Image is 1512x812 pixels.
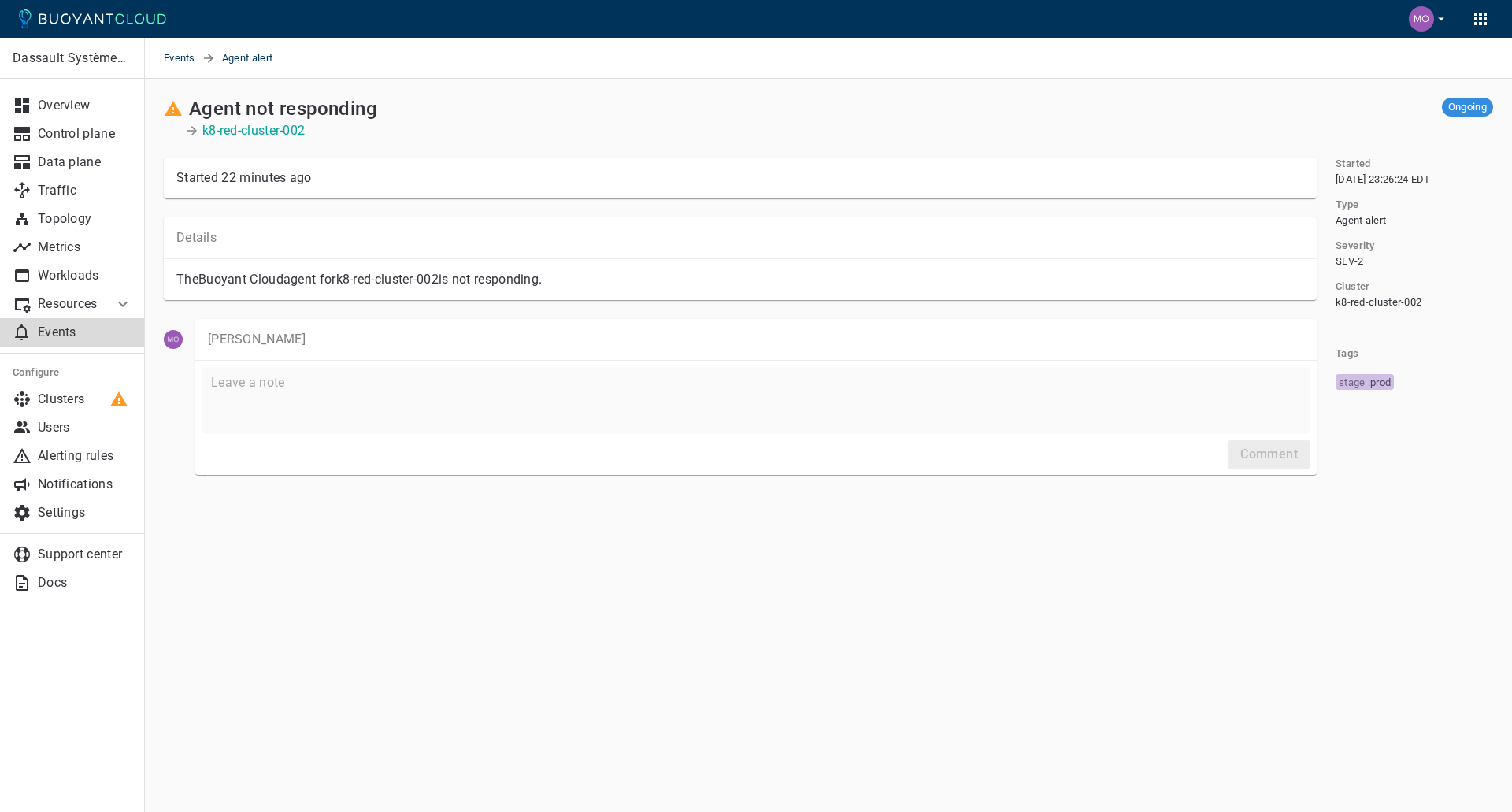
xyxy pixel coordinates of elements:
[221,170,311,185] relative-time: 22 minutes ago
[1336,158,1371,170] h5: Started
[208,332,1304,347] p: [PERSON_NAME]
[1336,280,1370,293] h5: Cluster
[13,50,132,66] p: Dassault Systèmes- MEDIDATA
[38,268,132,284] p: Workloads
[1336,214,1386,227] span: Agent alert
[176,272,1304,287] p: The Buoyant Cloud agent for k8-red-cluster-002 is not responding.
[1336,255,1364,268] span: SEV-2
[38,476,132,492] p: Notifications
[38,126,132,142] p: Control plane
[38,211,132,227] p: Topology
[1409,6,1434,32] img: Monik Gandhi
[164,38,202,79] a: Events
[38,239,132,255] p: Metrics
[38,183,132,198] p: Traffic
[1442,101,1493,113] span: Ongoing
[38,391,132,407] p: Clusters
[13,366,132,379] h5: Configure
[1339,376,1370,388] span: stage :
[222,38,291,79] span: Agent alert
[38,448,132,464] p: Alerting rules
[176,170,312,186] div: Started
[38,420,132,436] p: Users
[1336,347,1493,360] h5: Tags
[38,154,132,170] p: Data plane
[202,123,305,139] a: k8-red-cluster-002
[38,98,132,113] p: Overview
[1336,173,1431,186] span: [DATE] 23:26:24 EDT
[1336,239,1374,252] h5: Severity
[1336,296,1421,309] span: k8-red-cluster-002
[38,324,132,340] p: Events
[164,330,183,349] img: monik.gandhi@3ds.com
[1370,376,1391,388] span: prod
[38,505,132,521] p: Settings
[38,547,132,562] p: Support center
[176,230,1304,246] p: Details
[189,98,377,120] h2: Agent not responding
[38,296,101,312] p: Resources
[38,575,132,591] p: Docs
[1336,198,1359,211] h5: Type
